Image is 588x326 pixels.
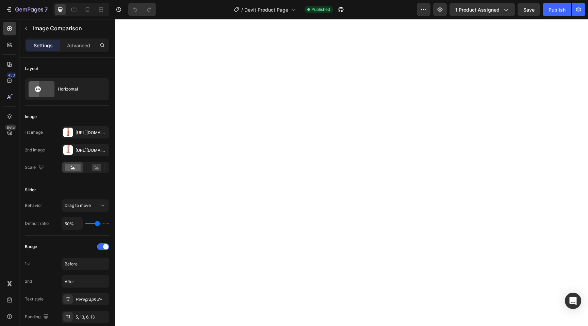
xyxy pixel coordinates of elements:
[25,147,45,153] div: 2nd image
[25,278,32,284] div: 2nd
[5,125,16,130] div: Beta
[25,221,49,227] div: Default ratio
[25,187,36,193] div: Slider
[76,147,108,153] div: [URL][DOMAIN_NAME]
[65,203,91,208] span: Drag to move
[115,19,588,326] iframe: Design area
[241,6,243,13] span: /
[25,202,42,209] div: Behavior
[450,3,515,16] button: 1 product assigned
[76,130,108,136] div: [URL][DOMAIN_NAME]
[128,3,156,16] div: Undo/Redo
[455,6,500,13] span: 1 product assigned
[33,24,107,32] p: Image Comparison
[518,3,540,16] button: Save
[25,261,30,267] div: 1st
[25,114,37,120] div: Image
[549,6,566,13] div: Publish
[76,314,108,320] div: 5, 13, 6, 13
[6,72,16,78] div: 450
[76,296,108,303] div: Paragraph 2*
[25,66,38,72] div: Layout
[25,129,43,135] div: 1st image
[45,5,48,14] p: 7
[3,3,51,16] button: 7
[523,7,535,13] span: Save
[25,296,44,302] div: Text style
[25,163,45,172] div: Scale
[543,3,571,16] button: Publish
[25,244,37,250] div: Badge
[565,293,581,309] div: Open Intercom Messenger
[244,6,288,13] span: Devit Product Page
[34,42,53,49] p: Settings
[25,312,50,322] div: Padding
[58,81,99,97] div: Horizontal
[311,6,330,13] span: Published
[62,217,82,230] input: Auto
[62,199,109,212] button: Drag to move
[67,42,90,49] p: Advanced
